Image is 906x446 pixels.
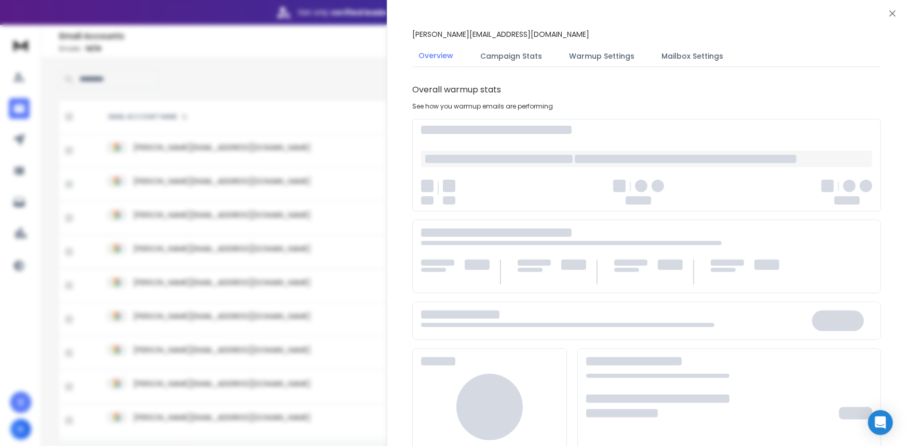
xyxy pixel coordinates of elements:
[412,29,589,39] p: [PERSON_NAME][EMAIL_ADDRESS][DOMAIN_NAME]
[655,45,729,67] button: Mailbox Settings
[474,45,548,67] button: Campaign Stats
[412,84,501,96] h1: Overall warmup stats
[563,45,641,67] button: Warmup Settings
[868,410,893,435] div: Open Intercom Messenger
[412,44,459,68] button: Overview
[412,102,553,111] p: See how you warmup emails are performing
